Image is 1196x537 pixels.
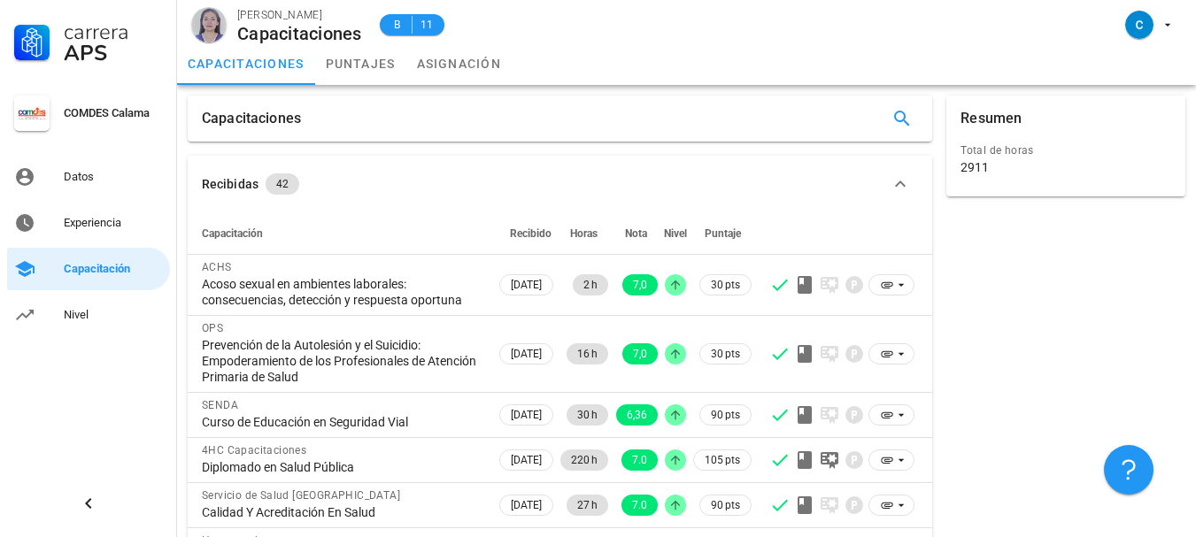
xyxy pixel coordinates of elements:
th: Horas [557,212,612,255]
div: Capacitaciones [237,24,362,43]
span: 30 pts [711,345,740,363]
span: ACHS [202,261,232,273]
a: puntajes [315,42,406,85]
span: Nivel [664,227,687,240]
span: Horas [570,227,598,240]
th: Capacitación [188,212,496,255]
div: avatar [1125,11,1154,39]
span: [DATE] [511,450,542,470]
div: Curso de Educación en Seguridad Vial [202,414,482,430]
a: capacitaciones [177,42,315,85]
div: 2911 [961,159,989,175]
span: 30 h [577,404,598,426]
span: Capacitación [202,227,263,240]
div: Resumen [961,96,1022,142]
span: Puntaje [705,227,741,240]
div: Nivel [64,308,163,322]
span: 90 pts [711,496,740,514]
span: 6,36 [627,404,647,426]
span: 220 h [571,449,598,471]
div: Carrera [64,21,163,42]
span: B [390,16,405,34]
span: 30 pts [711,276,740,294]
button: Recibidas 42 [188,156,932,212]
span: [DATE] [511,495,542,515]
div: Recibidas [202,174,258,194]
a: Capacitación [7,248,170,290]
a: Experiencia [7,202,170,244]
div: Capacitación [64,262,163,276]
div: Diplomado en Salud Pública [202,459,482,475]
span: 7.0 [632,449,647,471]
div: Total de horas [961,142,1171,159]
span: 2 h [583,274,598,295]
span: Recibido [510,227,552,240]
span: 7,0 [633,343,647,364]
div: Acoso sexual en ambientes laborales: consecuencias, detección y respuesta oportuna [202,276,482,308]
div: Calidad Y Acreditación En Salud [202,504,482,520]
span: 42 [276,173,289,195]
span: 4HC Capacitaciones [202,444,306,456]
span: Nota [625,227,647,240]
span: 11 [420,16,434,34]
th: Recibido [496,212,557,255]
span: SENDA [202,399,238,411]
div: avatar [191,7,227,42]
th: Puntaje [690,212,755,255]
div: Experiencia [64,216,163,230]
span: 7.0 [632,495,647,516]
div: Capacitaciones [202,96,301,142]
span: 7,0 [633,274,647,295]
div: COMDES Calama [64,106,163,120]
a: Datos [7,156,170,198]
span: [DATE] [511,275,542,295]
th: Nivel [661,212,690,255]
span: OPS [202,322,223,334]
div: Datos [64,170,163,184]
a: Nivel [7,294,170,336]
th: Nota [612,212,661,255]
a: asignación [406,42,513,85]
div: APS [64,42,163,64]
span: 27 h [577,495,598,516]
span: Servicio de Salud [GEOGRAPHIC_DATA] [202,489,400,502]
span: 105 pts [705,451,740,469]
span: [DATE] [511,344,542,364]
div: [PERSON_NAME] [237,6,362,24]
span: [DATE] [511,405,542,425]
span: 90 pts [711,406,740,424]
span: 16 h [577,343,598,364]
div: Prevención de la Autolesión y el Suicidio: Empoderamiento de los Profesionales de Atención Primar... [202,337,482,385]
